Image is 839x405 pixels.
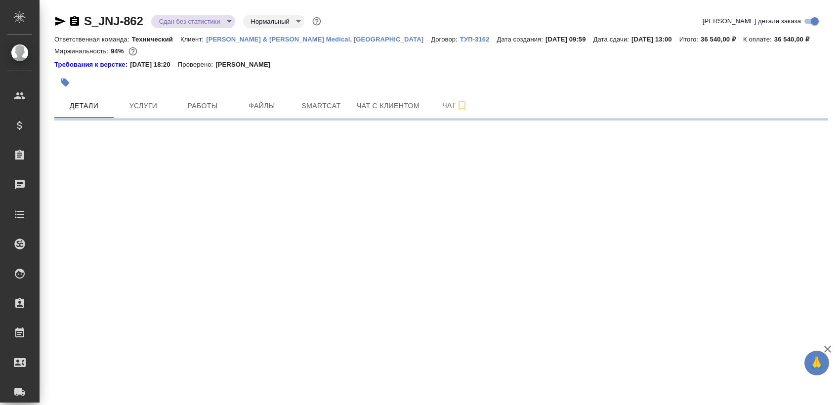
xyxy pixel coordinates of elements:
[460,36,497,43] p: ТУП-3162
[774,36,817,43] p: 36 540,00 ₽
[701,36,743,43] p: 36 540,00 ₽
[497,36,545,43] p: Дата создания:
[206,36,431,43] p: [PERSON_NAME] & [PERSON_NAME] Medical, [GEOGRAPHIC_DATA]
[243,15,304,28] div: Сдан без статистики
[126,45,139,58] button: 1693.90 RUB;
[248,17,293,26] button: Нормальный
[808,353,825,373] span: 🙏
[180,36,206,43] p: Клиент:
[297,100,345,112] span: Smartcat
[179,100,226,112] span: Работы
[120,100,167,112] span: Услуги
[111,47,126,55] p: 94%
[431,99,479,112] span: Чат
[593,36,631,43] p: Дата сдачи:
[54,36,132,43] p: Ответственная команда:
[703,16,801,26] span: [PERSON_NAME] детали заказа
[431,36,460,43] p: Договор:
[54,15,66,27] button: Скопировать ссылку для ЯМессенджера
[679,36,701,43] p: Итого:
[54,47,111,55] p: Маржинальность:
[151,15,235,28] div: Сдан без статистики
[69,15,81,27] button: Скопировать ссылку
[215,60,278,70] p: [PERSON_NAME]
[54,60,130,70] div: Нажми, чтобы открыть папку с инструкцией
[804,351,829,375] button: 🙏
[460,35,497,43] a: ТУП-3162
[156,17,223,26] button: Сдан без статистики
[60,100,108,112] span: Детали
[206,35,431,43] a: [PERSON_NAME] & [PERSON_NAME] Medical, [GEOGRAPHIC_DATA]
[743,36,774,43] p: К оплате:
[132,36,180,43] p: Технический
[54,60,130,70] a: Требования к верстке:
[310,15,323,28] button: Доп статусы указывают на важность/срочность заказа
[238,100,286,112] span: Файлы
[130,60,178,70] p: [DATE] 18:20
[545,36,593,43] p: [DATE] 09:59
[357,100,419,112] span: Чат с клиентом
[456,100,468,112] svg: Подписаться
[54,72,76,93] button: Добавить тэг
[84,14,143,28] a: S_JNJ-862
[631,36,679,43] p: [DATE] 13:00
[178,60,216,70] p: Проверено:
